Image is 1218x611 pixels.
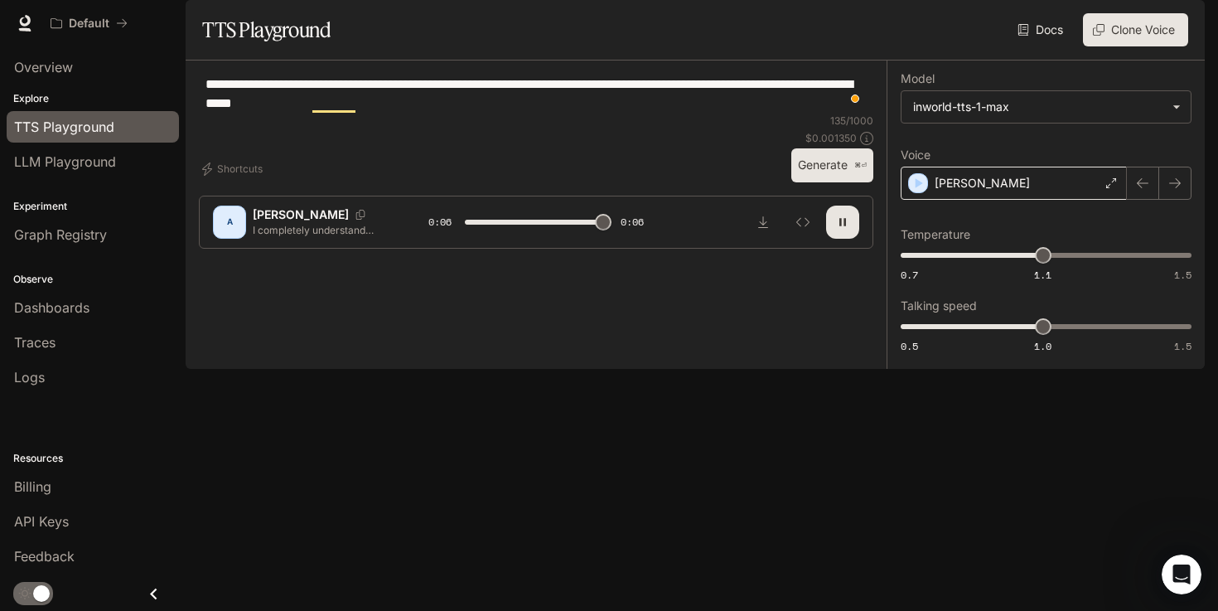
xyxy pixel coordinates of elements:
[1174,268,1191,282] span: 1.5
[901,91,1191,123] div: inworld-tts-1-max
[69,17,109,31] p: Default
[747,206,780,239] button: Download audio
[913,99,1164,115] div: inworld-tts-1-max
[791,148,873,182] button: Generate⌘⏎
[253,206,349,223] p: [PERSON_NAME]
[216,209,243,235] div: A
[1014,13,1070,46] a: Docs
[786,206,819,239] button: Inspect
[854,161,867,171] p: ⌘⏎
[253,223,389,237] p: I completely understand your frustration with this situation. Let me look into your account detai...
[428,214,452,230] span: 0:06
[202,13,331,46] h1: TTS Playground
[901,268,918,282] span: 0.7
[621,214,644,230] span: 0:06
[830,114,873,128] p: 135 / 1000
[349,210,372,220] button: Copy Voice ID
[901,339,918,353] span: 0.5
[901,73,935,85] p: Model
[199,156,269,182] button: Shortcuts
[935,175,1030,192] p: [PERSON_NAME]
[901,149,930,161] p: Voice
[1034,268,1051,282] span: 1.1
[901,229,970,240] p: Temperature
[901,300,977,312] p: Talking speed
[43,7,135,40] button: All workspaces
[1162,555,1201,594] iframe: Intercom live chat
[1174,339,1191,353] span: 1.5
[1083,13,1188,46] button: Clone Voice
[1034,339,1051,353] span: 1.0
[205,75,867,113] textarea: To enrich screen reader interactions, please activate Accessibility in Grammarly extension settings
[805,131,857,145] p: $ 0.001350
